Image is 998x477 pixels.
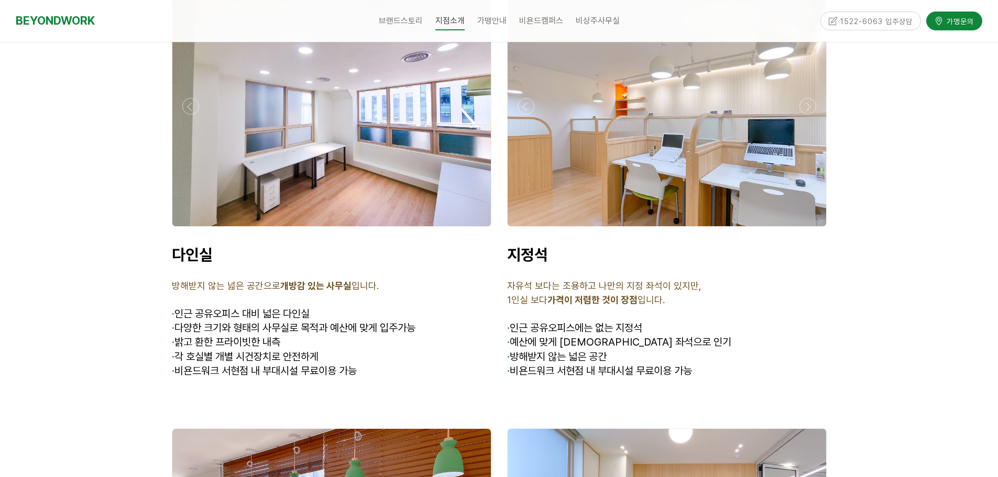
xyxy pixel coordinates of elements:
[510,321,642,334] span: 인근 공유오피스에는 없는 지정석
[172,336,280,348] span: 밝고 환한 프라이빗한 내측
[172,321,415,334] span: 다양한 크기와 형태의 사무실로 목적과 예산에 맞게 입주가능
[547,294,638,305] strong: 가격이 저렴한 것이 장점
[507,350,607,363] span: 방해받지 않는 넓은 공간
[576,16,620,26] span: 비상주사무실
[507,364,692,377] span: 비욘드워크 서현점 내 부대시설 무료이용 가능
[174,307,310,320] span: 인근 공유오피스 대비 넓은 다인실
[172,245,213,264] strong: 다인실
[379,16,423,26] span: 브랜드스토리
[16,11,95,30] a: BEYONDWORK
[944,16,974,26] span: 가맹문의
[435,12,465,30] span: 지점소개
[519,16,563,26] span: 비욘드캠퍼스
[507,364,510,377] strong: ·
[507,350,510,363] strong: ·
[507,280,701,291] span: 자유석 보다는 조용하고 나만의 지정 좌석이 있지만,
[507,245,548,264] span: 지정석
[513,8,569,34] a: 비욘드캠퍼스
[172,336,174,348] strong: ·
[172,350,319,363] span: 각 호실별 개별 시건장치로 안전하게
[477,16,507,26] span: 가맹안내
[569,8,626,34] a: 비상주사무실
[172,364,357,377] span: 비욘드워크 서현점 내 부대시설 무료이용 가능
[172,307,174,320] span: ·
[172,321,174,334] strong: ·
[172,280,379,291] span: 방해받지 않는 넓은 공간으로 입니다.
[507,336,731,348] span: 예산에 맞게 [DEMOGRAPHIC_DATA] 좌석으로 인기
[507,294,665,305] span: 1인실 보다 입니다.
[372,8,429,34] a: 브랜드스토리
[507,336,510,348] strong: ·
[507,321,510,334] span: ·
[172,364,174,377] strong: ·
[471,8,513,34] a: 가맹안내
[429,8,471,34] a: 지점소개
[926,12,982,30] a: 가맹문의
[280,280,352,291] strong: 개방감 있는 사무실
[172,350,174,363] strong: ·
